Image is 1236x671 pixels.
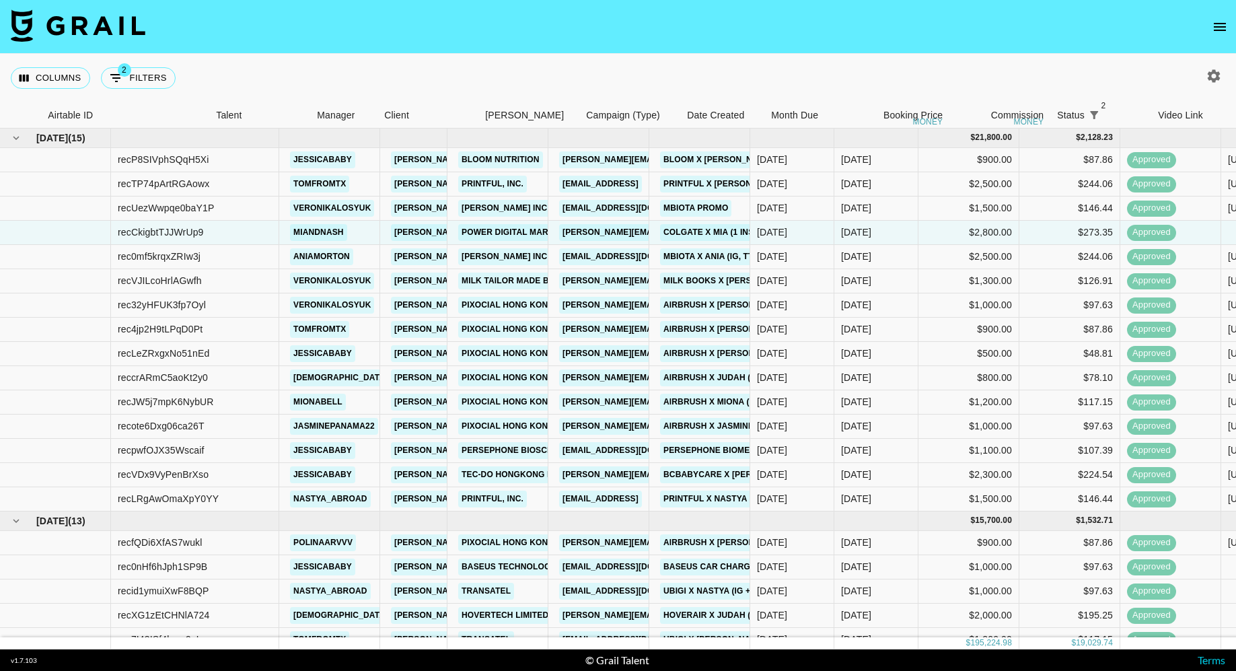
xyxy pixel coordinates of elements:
[757,444,787,457] div: 15/09/2025
[1019,463,1120,487] div: $224.54
[1057,102,1085,129] div: Status
[290,491,371,507] a: nastya_abroad
[290,534,356,551] a: polinaarvvv
[317,102,355,129] div: Manager
[841,153,871,166] div: Sep '25
[660,200,731,217] a: Mbiota Promo
[290,345,355,362] a: jessicababy
[290,442,355,459] a: jessicababy
[559,583,710,600] a: [EMAIL_ADDRESS][DOMAIN_NAME]
[918,172,1019,197] div: $2,500.00
[1019,555,1120,579] div: $97.63
[764,102,848,129] div: Month Due
[118,298,206,312] div: rec32yHFUK3fp7Oyl
[118,560,207,573] div: rec0nHf6hJph1SP9B
[1019,342,1120,366] div: $48.81
[918,269,1019,293] div: $1,300.00
[1076,637,1113,649] div: 19,029.74
[391,200,610,217] a: [PERSON_NAME][EMAIL_ADDRESS][DOMAIN_NAME]
[391,321,610,338] a: [PERSON_NAME][EMAIL_ADDRESS][DOMAIN_NAME]
[1127,609,1176,622] span: approved
[841,560,871,573] div: Aug '25
[391,394,610,411] a: [PERSON_NAME][EMAIL_ADDRESS][DOMAIN_NAME]
[841,536,871,549] div: Aug '25
[1019,221,1120,245] div: $273.35
[918,293,1019,318] div: $1,000.00
[68,131,85,145] span: ( 15 )
[290,559,355,575] a: jessicababy
[1019,245,1120,269] div: $244.06
[391,297,610,314] a: [PERSON_NAME][EMAIL_ADDRESS][DOMAIN_NAME]
[559,200,710,217] a: [EMAIL_ADDRESS][DOMAIN_NAME]
[757,347,787,360] div: 09/09/2025
[1127,444,1176,457] span: approved
[559,631,710,648] a: [EMAIL_ADDRESS][DOMAIN_NAME]
[757,468,787,481] div: 02/09/2025
[478,102,579,129] div: Booker
[1127,347,1176,360] span: approved
[1019,579,1120,604] div: $97.63
[757,250,787,263] div: 18/08/2025
[391,248,610,265] a: [PERSON_NAME][EMAIL_ADDRESS][DOMAIN_NAME]
[841,347,871,360] div: Sep '25
[1127,633,1176,646] span: approved
[290,394,346,411] a: mionabell
[757,492,787,505] div: 02/09/2025
[841,322,871,336] div: Sep '25
[391,534,610,551] a: [PERSON_NAME][EMAIL_ADDRESS][DOMAIN_NAME]
[660,297,806,314] a: AirBrush x [PERSON_NAME] (IG)
[841,633,871,646] div: Aug '25
[841,201,871,215] div: Sep '25
[660,248,806,265] a: mBIOTA x Ania (IG, TT, 2 Stories)
[458,583,514,600] a: Transatel
[118,419,205,433] div: recote6Dxg06ca26T
[1019,148,1120,172] div: $87.86
[660,151,808,168] a: Bloom x [PERSON_NAME] (IG, TT)
[1206,13,1233,40] button: open drawer
[841,608,871,622] div: Aug '25
[1019,366,1120,390] div: $78.10
[586,102,660,129] div: Campaign (Type)
[1081,132,1113,143] div: 2,128.23
[660,607,768,624] a: HoverAir x Judah (2/4)
[559,534,848,551] a: [PERSON_NAME][EMAIL_ADDRESS][PERSON_NAME][DOMAIN_NAME]
[41,102,209,129] div: Airtable ID
[118,63,131,77] span: 2
[970,132,975,143] div: $
[918,318,1019,342] div: $900.00
[458,369,593,386] a: Pixocial Hong Kong Limited
[391,466,610,483] a: [PERSON_NAME][EMAIL_ADDRESS][DOMAIN_NAME]
[841,492,871,505] div: Sep '25
[290,224,347,241] a: miandnash
[1019,439,1120,463] div: $107.39
[458,631,514,648] a: Transatel
[559,369,848,386] a: [PERSON_NAME][EMAIL_ADDRESS][PERSON_NAME][DOMAIN_NAME]
[660,466,943,483] a: BcBabycare x [PERSON_NAME] (1IG Reel, Story, IG Carousel)
[391,369,610,386] a: [PERSON_NAME][EMAIL_ADDRESS][DOMAIN_NAME]
[290,176,349,192] a: tomfromtx
[1019,415,1120,439] div: $97.63
[757,225,787,239] div: 11/08/2025
[290,297,374,314] a: veronikalosyuk
[841,371,871,384] div: Sep '25
[559,491,642,507] a: [EMAIL_ADDRESS]
[118,584,209,598] div: recid1ymuiXwF8BQP
[559,321,848,338] a: [PERSON_NAME][EMAIL_ADDRESS][PERSON_NAME][DOMAIN_NAME]
[757,633,787,646] div: 23/07/2025
[918,531,1019,555] div: $900.00
[391,491,610,507] a: [PERSON_NAME][EMAIL_ADDRESS][DOMAIN_NAME]
[757,371,787,384] div: 09/09/2025
[918,415,1019,439] div: $1,000.00
[559,466,780,483] a: [PERSON_NAME][EMAIL_ADDRESS][PERSON_NAME]
[1127,250,1176,263] span: approved
[68,514,85,528] span: ( 13 )
[559,394,848,411] a: [PERSON_NAME][EMAIL_ADDRESS][PERSON_NAME][DOMAIN_NAME]
[660,224,1062,241] a: Colgate x Mia (1 Instagram Reel, 4 images, 4 months usage right and 45 days access)
[912,118,943,126] div: money
[918,555,1019,579] div: $1,000.00
[391,151,610,168] a: [PERSON_NAME][EMAIL_ADDRESS][DOMAIN_NAME]
[918,390,1019,415] div: $1,200.00
[660,321,806,338] a: AirBrush x [PERSON_NAME] (IG)
[918,221,1019,245] div: $2,800.00
[36,131,68,145] span: [DATE]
